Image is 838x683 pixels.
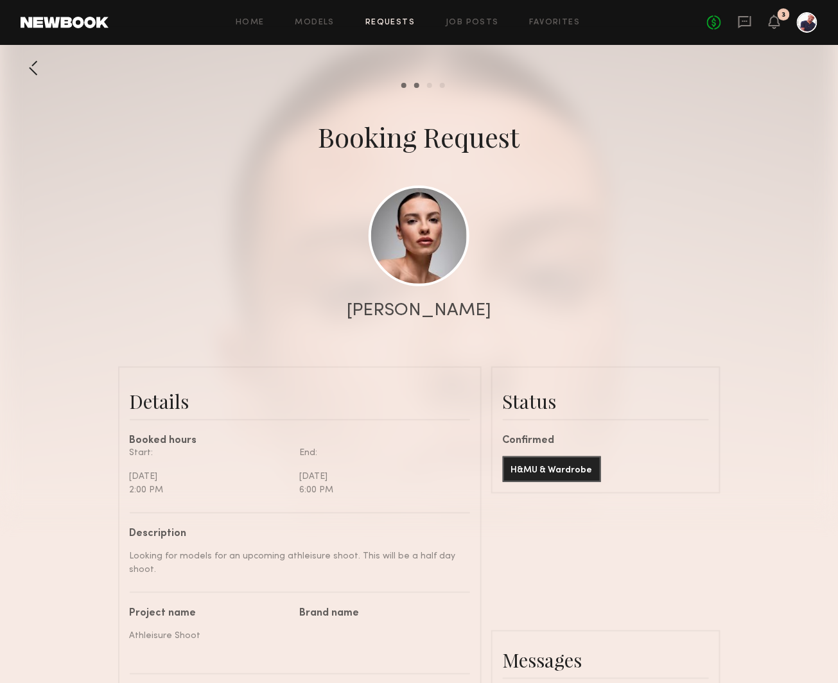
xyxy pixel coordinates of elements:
div: Confirmed [503,436,709,446]
div: Details [130,388,470,414]
a: Home [236,19,265,27]
div: Messages [503,647,709,673]
div: 3 [782,12,786,19]
div: Start: [130,446,290,460]
div: [DATE] [130,470,290,483]
div: [PERSON_NAME] [347,302,491,320]
button: H&MU & Wardrobe [503,456,601,482]
div: Looking for models for an upcoming athleisure shoot. This will be a half day shoot. [130,549,460,576]
a: Job Posts [446,19,499,27]
div: Athleisure Shoot [130,629,290,643]
div: Booking Request [319,119,520,155]
a: Favorites [530,19,580,27]
div: Booked hours [130,436,470,446]
div: [DATE] [300,470,460,483]
a: Models [295,19,335,27]
div: 2:00 PM [130,483,290,497]
div: 6:00 PM [300,483,460,497]
div: Status [503,388,709,414]
a: Requests [365,19,415,27]
div: Project name [130,609,290,619]
div: Brand name [300,609,460,619]
div: End: [300,446,460,460]
div: Description [130,529,460,539]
